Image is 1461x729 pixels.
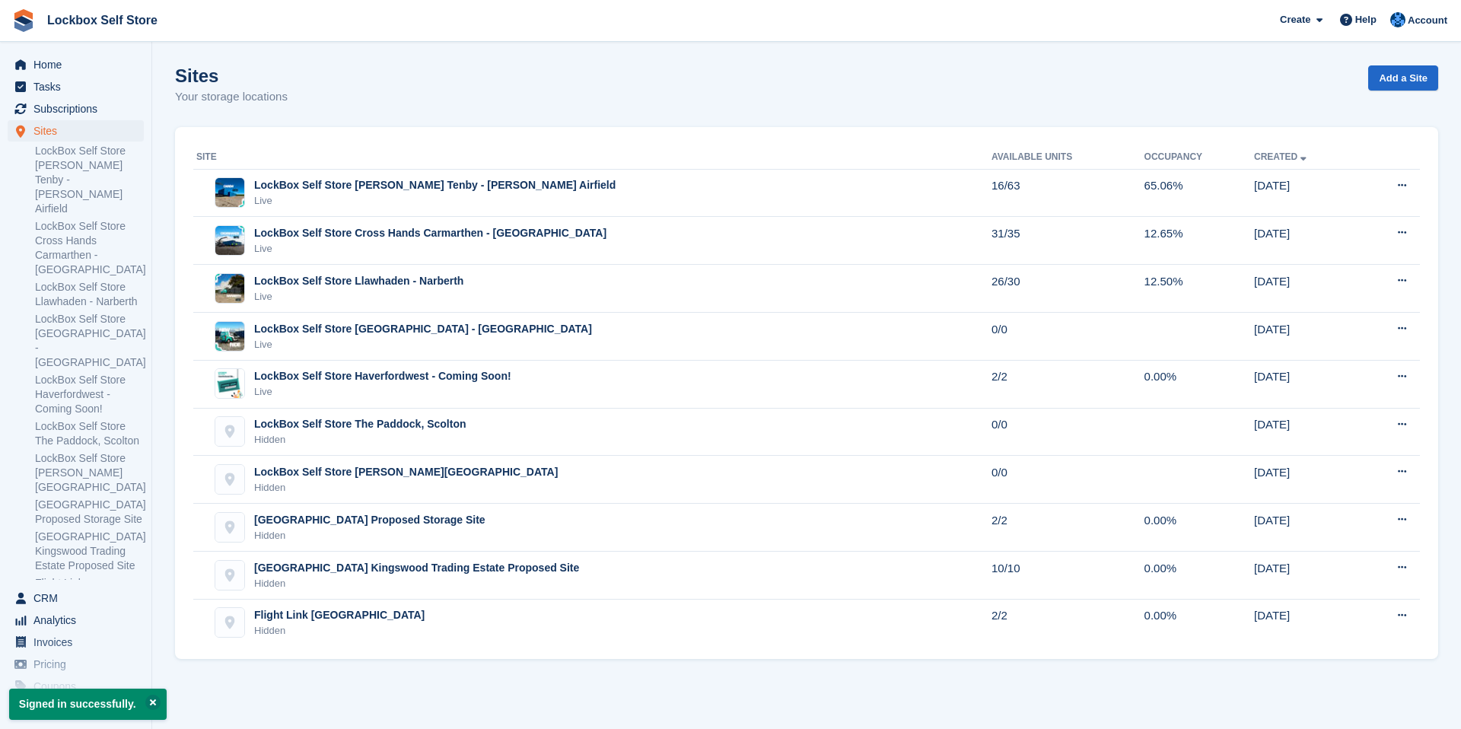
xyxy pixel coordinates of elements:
[254,273,463,289] div: LockBox Self Store Llawhaden - Narberth
[254,416,466,432] div: LockBox Self Store The Paddock, Scolton
[33,632,125,653] span: Invoices
[33,76,125,97] span: Tasks
[35,576,144,605] a: Flight Link [GEOGRAPHIC_DATA]
[254,528,485,543] div: Hidden
[254,193,616,209] div: Live
[33,610,125,631] span: Analytics
[1254,552,1359,600] td: [DATE]
[215,226,244,255] img: Image of LockBox Self Store Cross Hands Carmarthen - Parc Mawr site
[1144,599,1254,646] td: 0.00%
[8,54,144,75] a: menu
[992,552,1144,600] td: 10/10
[992,313,1144,361] td: 0/0
[1390,12,1405,27] img: Naomi Davies
[254,225,606,241] div: LockBox Self Store Cross Hands Carmarthen - [GEOGRAPHIC_DATA]
[35,498,144,527] a: [GEOGRAPHIC_DATA] Proposed Storage Site
[33,54,125,75] span: Home
[254,512,485,528] div: [GEOGRAPHIC_DATA] Proposed Storage Site
[254,368,511,384] div: LockBox Self Store Haverfordwest - Coming Soon!
[35,373,144,416] a: LockBox Self Store Haverfordwest - Coming Soon!
[175,65,288,86] h1: Sites
[1254,313,1359,361] td: [DATE]
[992,265,1144,313] td: 26/30
[1144,169,1254,217] td: 65.06%
[35,530,144,573] a: [GEOGRAPHIC_DATA] Kingswood Trading Estate Proposed Site
[8,98,144,119] a: menu
[35,312,144,370] a: LockBox Self Store [GEOGRAPHIC_DATA] - [GEOGRAPHIC_DATA]
[12,9,35,32] img: stora-icon-8386f47178a22dfd0bd8f6a31ec36ba5ce8667c1dd55bd0f319d3a0aa187defe.svg
[254,607,425,623] div: Flight Link [GEOGRAPHIC_DATA]
[992,504,1144,552] td: 2/2
[1144,552,1254,600] td: 0.00%
[8,654,144,675] a: menu
[41,8,164,33] a: Lockbox Self Store
[8,676,144,697] a: menu
[35,419,144,448] a: LockBox Self Store The Paddock, Scolton
[33,120,125,142] span: Sites
[8,587,144,609] a: menu
[215,274,244,303] img: Image of LockBox Self Store Llawhaden - Narberth site
[254,177,616,193] div: LockBox Self Store [PERSON_NAME] Tenby - [PERSON_NAME] Airfield
[992,169,1144,217] td: 16/63
[1368,65,1438,91] a: Add a Site
[1280,12,1310,27] span: Create
[215,513,244,542] img: Pembroke Dock Proposed Storage Site site image placeholder
[35,219,144,277] a: LockBox Self Store Cross Hands Carmarthen - [GEOGRAPHIC_DATA]
[1144,360,1254,408] td: 0.00%
[1144,217,1254,265] td: 12.65%
[1254,217,1359,265] td: [DATE]
[33,654,125,675] span: Pricing
[33,676,125,697] span: Coupons
[1254,599,1359,646] td: [DATE]
[35,144,144,216] a: LockBox Self Store [PERSON_NAME] Tenby - [PERSON_NAME] Airfield
[992,456,1144,504] td: 0/0
[8,120,144,142] a: menu
[9,689,167,720] p: Signed in successfully.
[254,576,579,591] div: Hidden
[254,337,592,352] div: Live
[1254,408,1359,456] td: [DATE]
[1144,145,1254,170] th: Occupancy
[254,321,592,337] div: LockBox Self Store [GEOGRAPHIC_DATA] - [GEOGRAPHIC_DATA]
[1254,504,1359,552] td: [DATE]
[992,599,1144,646] td: 2/2
[8,632,144,653] a: menu
[1254,360,1359,408] td: [DATE]
[8,76,144,97] a: menu
[254,384,511,400] div: Live
[175,88,288,106] p: Your storage locations
[254,464,558,480] div: LockBox Self Store [PERSON_NAME][GEOGRAPHIC_DATA]
[1355,12,1377,27] span: Help
[992,408,1144,456] td: 0/0
[33,587,125,609] span: CRM
[215,322,244,351] img: Image of LockBox Self Store East Cardiff - Ocean Park site
[35,280,144,309] a: LockBox Self Store Llawhaden - Narberth
[35,451,144,495] a: LockBox Self Store [PERSON_NAME][GEOGRAPHIC_DATA]
[254,241,606,256] div: Live
[215,608,244,637] img: Flight Link New Depot site image placeholder
[254,432,466,447] div: Hidden
[193,145,992,170] th: Site
[1254,151,1310,162] a: Created
[1254,456,1359,504] td: [DATE]
[215,369,244,398] img: Image of LockBox Self Store Haverfordwest - Coming Soon! site
[254,560,579,576] div: [GEOGRAPHIC_DATA] Kingswood Trading Estate Proposed Site
[215,561,244,590] img: Pembroke Dock Kingswood Trading Estate Proposed Site site image placeholder
[992,145,1144,170] th: Available Units
[215,417,244,446] img: LockBox Self Store The Paddock, Scolton site image placeholder
[254,623,425,638] div: Hidden
[992,217,1144,265] td: 31/35
[1144,265,1254,313] td: 12.50%
[254,480,558,495] div: Hidden
[1254,169,1359,217] td: [DATE]
[1254,265,1359,313] td: [DATE]
[8,610,144,631] a: menu
[254,289,463,304] div: Live
[1144,504,1254,552] td: 0.00%
[992,360,1144,408] td: 2/2
[33,98,125,119] span: Subscriptions
[215,465,244,494] img: LockBox Self Store Waterston, Milford site image placeholder
[215,178,244,207] img: Image of LockBox Self Store Carew Tenby - Carew Airfield site
[1408,13,1447,28] span: Account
